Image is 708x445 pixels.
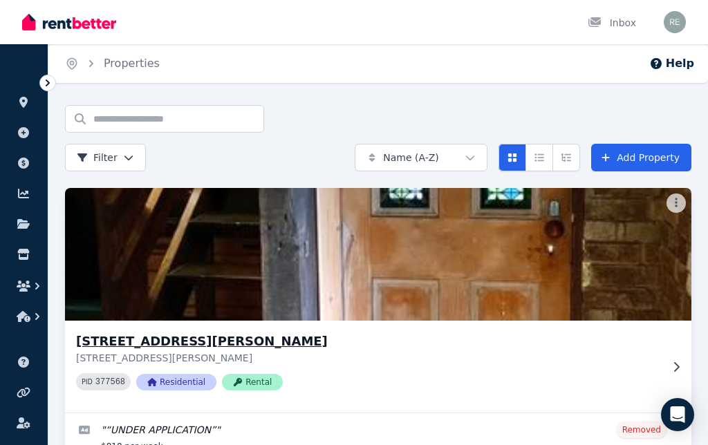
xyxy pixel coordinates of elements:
[104,57,160,70] a: Properties
[48,44,176,83] nav: Breadcrumb
[95,377,125,387] code: 377568
[65,188,691,413] a: 9 Gleghorn Rd, Kallista[STREET_ADDRESS][PERSON_NAME][STREET_ADDRESS][PERSON_NAME]PID 377568Reside...
[136,374,216,390] span: Residential
[649,55,694,72] button: Help
[499,144,580,171] div: View options
[82,378,93,386] small: PID
[661,398,694,431] div: Open Intercom Messenger
[76,351,661,365] p: [STREET_ADDRESS][PERSON_NAME]
[591,144,691,171] a: Add Property
[667,193,686,213] button: More options
[65,144,146,171] button: Filter
[76,332,661,351] h3: [STREET_ADDRESS][PERSON_NAME]
[355,144,487,171] button: Name (A-Z)
[222,374,283,390] span: Rental
[383,151,439,164] span: Name (A-Z)
[588,16,636,30] div: Inbox
[499,144,526,171] button: Card view
[552,144,580,171] button: Expanded list view
[22,12,116,32] img: RentBetter
[525,144,553,171] button: Compact list view
[49,184,707,324] img: 9 Gleghorn Rd, Kallista
[77,151,118,164] span: Filter
[664,11,686,33] img: redbird10@me.com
